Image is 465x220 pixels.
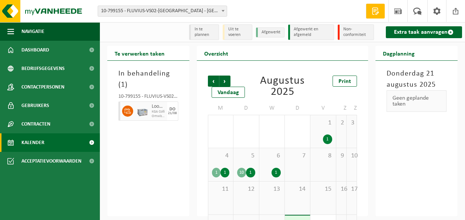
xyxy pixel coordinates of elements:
[333,76,357,87] a: Print
[21,22,44,41] span: Navigatie
[21,96,49,115] span: Gebruikers
[314,185,332,193] span: 15
[323,134,332,144] div: 1
[314,152,332,160] span: 8
[121,81,125,89] span: 1
[285,101,310,115] td: D
[197,46,236,60] h2: Overzicht
[387,90,447,112] div: Geen geplande taken
[350,185,353,193] span: 17
[152,110,165,114] span: KGA Colli
[21,41,49,59] span: Dashboard
[259,101,285,115] td: W
[256,27,284,37] li: Afgewerkt
[233,101,259,115] td: D
[21,59,65,78] span: Bedrijfsgegevens
[21,133,44,152] span: Kalender
[118,68,178,90] h3: In behandeling ( )
[338,79,351,84] span: Print
[189,24,219,40] li: In te plannen
[219,76,230,87] span: Volgende
[237,185,255,193] span: 12
[208,101,233,115] td: M
[21,115,50,133] span: Contracten
[137,106,148,117] img: PB-LB-0680-HPE-GY-01
[118,94,178,101] div: 10-799155 - FLUVIUS-VS02-[GEOGRAPHIC_DATA] - [GEOGRAPHIC_DATA]
[21,78,64,96] span: Contactpersonen
[340,152,343,160] span: 9
[263,152,281,160] span: 6
[237,152,255,160] span: 5
[212,87,245,98] div: Vandaag
[336,101,347,115] td: Z
[272,168,281,177] div: 1
[314,119,332,127] span: 1
[152,104,165,110] span: Loodbatterijen
[220,168,229,177] div: 1
[347,101,357,115] td: Z
[386,26,462,38] a: Extra taak aanvragen
[375,46,422,60] h2: Dagplanning
[208,76,219,87] span: Vorige
[289,152,306,160] span: 7
[310,101,336,115] td: V
[212,168,221,177] div: 1
[152,114,165,119] span: Omwisseling op aanvraag (excl. voorrijkost)
[237,168,246,177] div: 10
[169,107,175,111] div: DO
[107,46,172,60] h2: Te verwerken taken
[98,6,227,17] span: 10-799155 - FLUVIUS-VS02-TORHOUT - TORHOUT
[340,119,343,127] span: 2
[338,24,374,40] li: Non-conformiteit
[212,152,229,160] span: 4
[350,152,353,160] span: 10
[168,111,177,115] div: 21/08
[21,152,81,170] span: Acceptatievoorwaarden
[350,119,353,127] span: 3
[212,185,229,193] span: 11
[340,185,343,193] span: 16
[223,24,252,40] li: Uit te voeren
[246,168,255,177] div: 1
[98,6,227,16] span: 10-799155 - FLUVIUS-VS02-TORHOUT - TORHOUT
[387,68,447,90] h3: Donderdag 21 augustus 2025
[258,76,307,98] div: Augustus 2025
[263,185,281,193] span: 13
[288,24,334,40] li: Afgewerkt en afgemeld
[289,185,306,193] span: 14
